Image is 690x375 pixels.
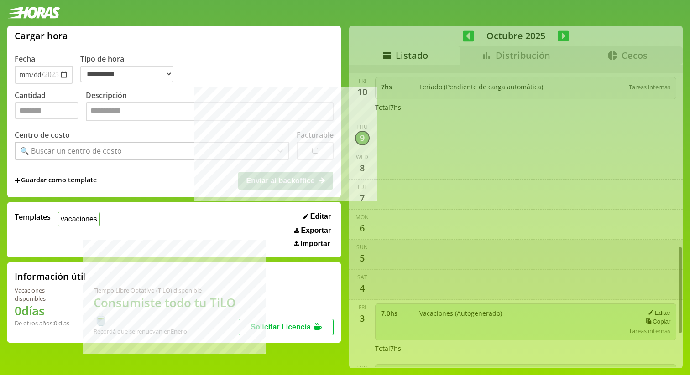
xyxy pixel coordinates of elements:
[15,90,86,123] label: Cantidad
[171,327,187,335] b: Enero
[297,130,334,140] label: Facturable
[15,319,72,327] div: De otros años: 0 días
[80,54,181,84] label: Tipo de hora
[292,226,334,235] button: Exportar
[58,212,100,226] button: vacaciones
[80,66,173,82] select: Tipo de hora
[15,30,68,42] h1: Cargar hora
[15,54,35,64] label: Fecha
[15,270,86,283] h2: Información útil
[94,327,239,335] div: Recordá que se renuevan en
[310,212,331,221] span: Editar
[86,90,334,123] label: Descripción
[15,303,72,319] h1: 0 días
[15,102,78,119] input: Cantidad
[15,130,70,140] label: Centro de costo
[15,286,72,303] div: Vacaciones disponibles
[239,319,334,335] button: Solicitar Licencia
[15,175,97,185] span: +Guardar como template
[301,212,334,221] button: Editar
[15,175,20,185] span: +
[251,323,311,331] span: Solicitar Licencia
[94,294,239,327] h1: Consumiste todo tu TiLO 🍵
[94,286,239,294] div: Tiempo Libre Optativo (TiLO) disponible
[300,240,330,248] span: Importar
[301,226,331,235] span: Exportar
[7,7,60,19] img: logotipo
[15,212,51,222] span: Templates
[20,146,122,156] div: 🔍 Buscar un centro de costo
[86,102,334,121] textarea: Descripción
